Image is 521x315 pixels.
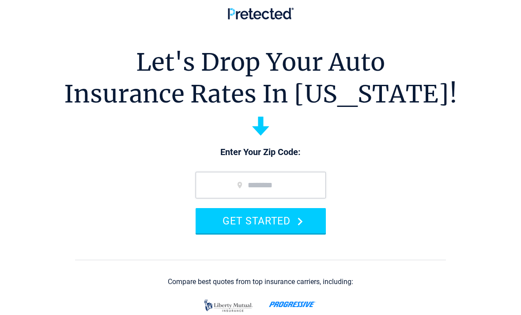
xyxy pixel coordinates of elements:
input: zip code [196,172,326,198]
p: Enter Your Zip Code: [187,146,335,159]
div: Compare best quotes from top insurance carriers, including: [168,278,353,286]
h1: Let's Drop Your Auto Insurance Rates In [US_STATE]! [64,46,457,110]
img: progressive [269,301,316,307]
button: GET STARTED [196,208,326,233]
img: Pretected Logo [228,8,294,19]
